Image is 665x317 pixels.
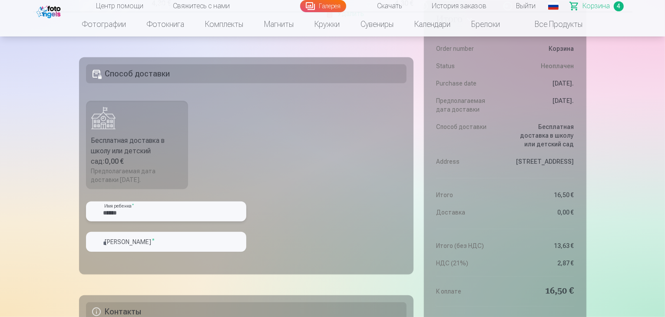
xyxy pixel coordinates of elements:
[351,12,404,36] a: Сувениры
[91,167,183,184] div: Предполагаемая дата доставки [DATE].
[436,122,501,149] dt: Способ доставки
[436,79,501,88] dt: Purchase date
[195,12,254,36] a: Комплекты
[461,12,511,36] a: Брелоки
[36,3,63,18] img: /fa1
[510,44,574,53] dd: Корзина
[510,157,574,166] dd: [STREET_ADDRESS]
[510,191,574,199] dd: 16,50 €
[541,62,574,70] span: Неоплачен
[436,62,501,70] dt: Status
[105,157,124,165] b: 0,00 €
[510,285,574,297] dd: 16,50 €
[304,12,351,36] a: Кружки
[436,44,501,53] dt: Order number
[510,208,574,217] dd: 0,00 €
[436,96,501,114] dt: Предполагаемая дата доставки
[86,64,407,83] h5: Способ доставки
[137,12,195,36] a: Фотокнига
[614,1,624,11] span: 4
[510,79,574,88] dd: [DATE].
[436,259,501,267] dt: НДС (21%)
[511,12,593,36] a: Все продукты
[436,285,501,297] dt: К оплате
[510,122,574,149] dd: Бесплатная доставка в школу или детский сад
[404,12,461,36] a: Календари
[436,241,501,250] dt: Итого (без НДС)
[254,12,304,36] a: Магниты
[510,241,574,250] dd: 13,63 €
[583,1,610,11] span: Корзина
[510,96,574,114] dd: [DATE].
[436,208,501,217] dt: Доставка
[436,191,501,199] dt: Итого
[91,135,183,167] div: Бесплатная доставка в школу или детский сад :
[436,157,501,166] dt: Address
[510,259,574,267] dd: 2,87 €
[72,12,137,36] a: Фотографии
